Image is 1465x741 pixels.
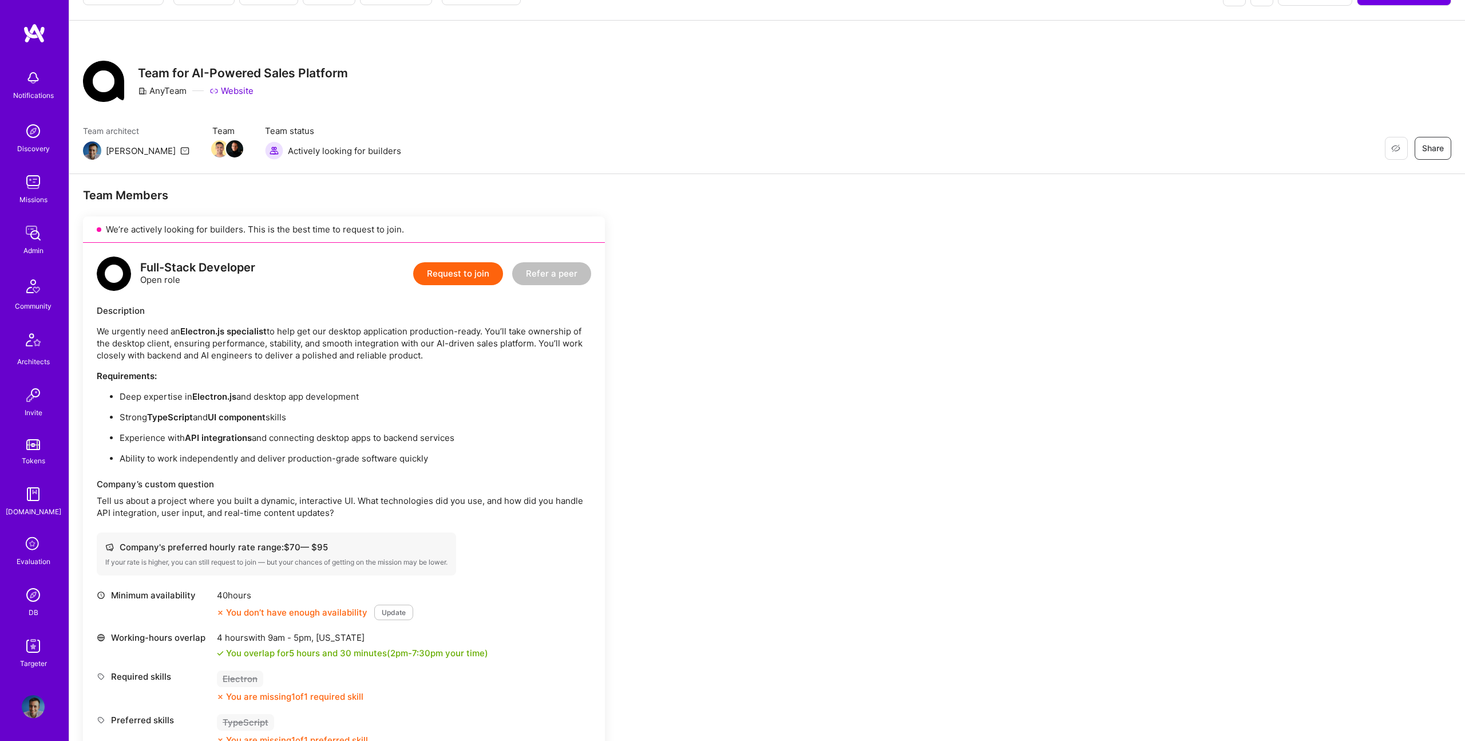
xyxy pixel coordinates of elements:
[120,411,591,423] p: Strong and skills
[17,143,50,155] div: Discovery
[217,606,367,618] div: You don’t have enough availability
[413,262,503,285] button: Request to join
[22,222,45,245] img: admin teamwork
[120,391,591,403] p: Deep expertise in and desktop app development
[120,452,591,464] p: Ability to work independently and deliver production-grade software quickly
[22,584,45,606] img: Admin Search
[217,589,413,601] div: 40 hours
[83,216,605,243] div: We’re actively looking for builders. This is the best time to request to join.
[25,407,42,419] div: Invite
[147,412,193,423] strong: TypeScript
[105,558,448,567] div: If your rate is higher, you can still request to join — but your chances of getting on the missio...
[227,139,242,159] a: Team Member Avatar
[97,589,211,601] div: Minimum availability
[217,650,224,657] i: icon Check
[192,391,236,402] strong: Electron.js
[83,125,189,137] span: Team architect
[138,85,187,97] div: AnyTeam
[26,439,40,450] img: tokens
[6,506,61,518] div: [DOMAIN_NAME]
[97,591,105,600] i: icon Clock
[217,693,224,700] i: icon CloseOrange
[105,541,448,553] div: Company's preferred hourly rate range: $ 70 — $ 95
[180,326,267,337] strong: Electron.js specialist
[211,140,228,157] img: Team Member Avatar
[19,194,47,206] div: Missions
[97,714,211,726] div: Preferred skills
[512,262,591,285] button: Refer a peer
[22,695,45,718] img: User Avatar
[97,495,591,519] p: Tell us about a project where you built a dynamic, interactive UI. What technologies did you use,...
[97,370,157,381] strong: Requirements:
[23,245,43,257] div: Admin
[138,86,147,96] i: icon CompanyGray
[22,455,45,467] div: Tokens
[120,432,591,444] p: Experience with and connecting desktop apps to backend services
[15,300,52,312] div: Community
[226,140,243,157] img: Team Member Avatar
[140,262,255,274] div: Full-Stack Developer
[226,691,363,703] div: You are missing 1 of 1 required skill
[97,633,105,642] i: icon World
[19,695,47,718] a: User Avatar
[180,146,189,155] i: icon Mail
[209,85,254,97] a: Website
[97,325,591,361] p: We urgently need an to help get our desktop application production-ready. You’ll take ownership o...
[97,257,131,291] img: logo
[22,483,45,506] img: guide book
[138,66,348,80] h3: Team for AI-Powered Sales Platform
[19,273,47,300] img: Community
[140,262,255,286] div: Open role
[13,89,54,101] div: Notifications
[226,647,488,659] div: You overlap for 5 hours and 30 minutes ( your time)
[217,714,274,731] div: TypeScript
[20,657,47,669] div: Targeter
[265,125,401,137] span: Team status
[212,125,242,137] span: Team
[212,139,227,159] a: Team Member Avatar
[97,672,105,681] i: icon Tag
[22,384,45,407] img: Invite
[17,356,50,368] div: Architects
[105,543,114,551] i: icon Cash
[17,555,50,567] div: Evaluation
[97,305,591,317] div: Description
[83,61,124,102] img: Company Logo
[1422,143,1444,154] span: Share
[208,412,266,423] strong: UI component
[374,605,413,620] button: Update
[22,534,44,555] i: icon SelectionTeam
[1391,144,1400,153] i: icon EyeClosed
[29,606,38,618] div: DB
[22,634,45,657] img: Skill Targeter
[217,632,488,644] div: 4 hours with [US_STATE]
[22,171,45,194] img: teamwork
[97,632,211,644] div: Working-hours overlap
[217,671,263,687] div: Electron
[390,648,443,659] span: 2pm - 7:30pm
[265,141,283,160] img: Actively looking for builders
[83,141,101,160] img: Team Architect
[83,188,605,203] div: Team Members
[185,432,252,443] strong: API integrations
[217,609,224,616] i: icon CloseOrange
[22,66,45,89] img: bell
[97,478,591,490] div: Company’s custom question
[97,716,105,724] i: icon Tag
[266,632,316,643] span: 9am - 5pm ,
[19,328,47,356] img: Architects
[288,145,401,157] span: Actively looking for builders
[23,23,46,44] img: logo
[97,671,211,683] div: Required skills
[106,145,176,157] div: [PERSON_NAME]
[22,120,45,143] img: discovery
[1415,137,1451,160] button: Share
